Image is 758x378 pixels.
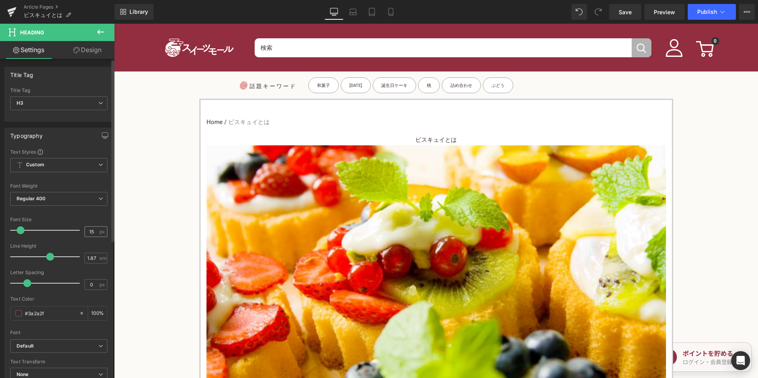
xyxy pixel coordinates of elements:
div: Letter Spacing [10,270,107,275]
b: Custom [26,162,44,168]
div: Font Weight [10,183,107,189]
span: px [99,282,106,287]
div: Title Tag [10,88,107,93]
button: More [739,4,755,20]
span: Preview [654,8,675,16]
a: [DATE] [227,54,257,70]
input: Color [25,309,75,318]
span: / [109,93,114,104]
button: 検索 [518,15,537,34]
b: None [17,371,29,377]
button: Undo [571,4,587,20]
span: ビスキュイとは [24,12,62,18]
span: Library [129,8,148,15]
nav: breadcrumbs [92,88,552,109]
a: 桃 [304,54,326,70]
a: 誕生日ケーキ [259,54,302,70]
a: Design [59,41,116,59]
a: Mobile [381,4,400,20]
div: Text Color [10,296,107,302]
a: Home [92,93,109,104]
b: H3 [17,100,23,106]
div: Font Size [10,217,107,222]
button: Redo [590,4,606,20]
h3: ビスキュイとは [92,111,552,122]
i: Default [17,343,34,350]
div: Text Styles [10,149,107,155]
a: Tablet [362,4,381,20]
div: Open Intercom Messenger [731,351,750,370]
span: Save [619,8,632,16]
p: 話題キーワード [125,54,182,71]
div: Text Transform [10,359,107,365]
div: Typography [10,128,43,139]
span: Heading [20,29,44,36]
a: ぶどう [369,54,399,70]
div: Line Height [10,243,107,249]
span: 0 [597,13,605,21]
a: Preview [644,4,685,20]
a: New Library [114,4,154,20]
a: 和菓子 [194,54,225,70]
a: 詰め合わせ [328,54,367,70]
input: When autocomplete results are available use up and down arrows to review and enter to select [141,15,518,34]
div: % [88,307,107,320]
img: user1.png [551,15,569,33]
div: Title Tag [10,67,34,78]
span: Publish [697,9,717,15]
b: Regular 400 [17,196,46,201]
span: px [99,229,106,234]
button: Publish [688,4,736,20]
a: Article Pages [24,4,114,10]
div: Font [10,330,107,335]
a: 0 [581,16,599,32]
span: em [99,256,106,261]
img: スイーツモール [46,0,125,48]
a: Desktop [325,4,343,20]
a: Laptop [343,4,362,20]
